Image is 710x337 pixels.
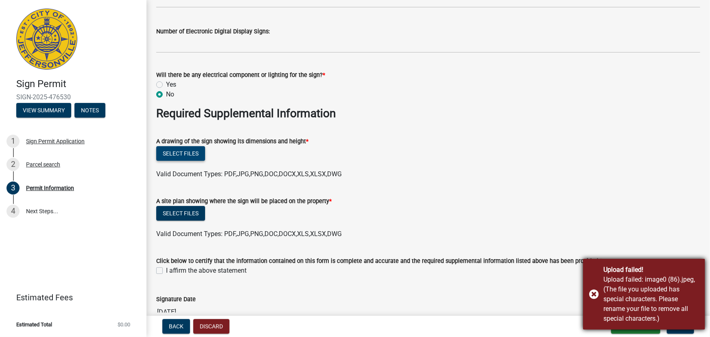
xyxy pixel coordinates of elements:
div: Parcel search [26,162,60,167]
span: Back [169,323,184,330]
span: $0.00 [118,322,130,327]
div: Sign Permit Application [26,138,85,144]
span: Valid Document Types: PDF,JPG,PNG,DOC,DOCX,XLS,XLSX,DWG [156,230,342,238]
span: Valid Document Types: PDF,JPG,PNG,DOC,DOCX,XLS,XLSX,DWG [156,170,342,178]
div: 4 [7,205,20,218]
button: Select files [156,206,205,221]
div: Upload failed! [603,265,699,275]
div: 3 [7,182,20,195]
label: Number of Electronic Digital Display Signs: [156,29,270,35]
label: Will there be any electrical component or lighting for the sign? [156,72,325,78]
label: No [166,90,174,99]
button: View Summary [16,103,71,118]
div: Permit Information [26,185,74,191]
label: Yes [166,80,176,90]
wm-modal-confirm: Notes [74,107,105,114]
label: Signature Date [156,297,196,302]
div: Upload failed: image0 (86).jpeg, (The file you uploaded has special characters. Please rename you... [603,275,699,324]
span: Estimated Total [16,322,52,327]
div: 1 [7,135,20,148]
button: Discard [193,319,229,334]
div: 2 [7,158,20,171]
wm-modal-confirm: Summary [16,107,71,114]
h4: Sign Permit [16,78,140,90]
a: Estimated Fees [7,289,133,306]
img: City of Jeffersonville, Indiana [16,9,77,70]
label: A site plan showing where the sign will be placed on the property [156,199,332,204]
span: SIGN-2025-476530 [16,93,130,101]
label: A drawing of the sign showing its dimensions and height [156,139,308,144]
button: Notes [74,103,105,118]
label: I affirm the above statement [166,266,247,276]
button: Select files [156,146,205,161]
label: Click below to certify that the information contained on this form is complete and accurate and t... [156,258,602,264]
button: Back [162,319,190,334]
strong: Required Supplemental Information [156,107,336,120]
